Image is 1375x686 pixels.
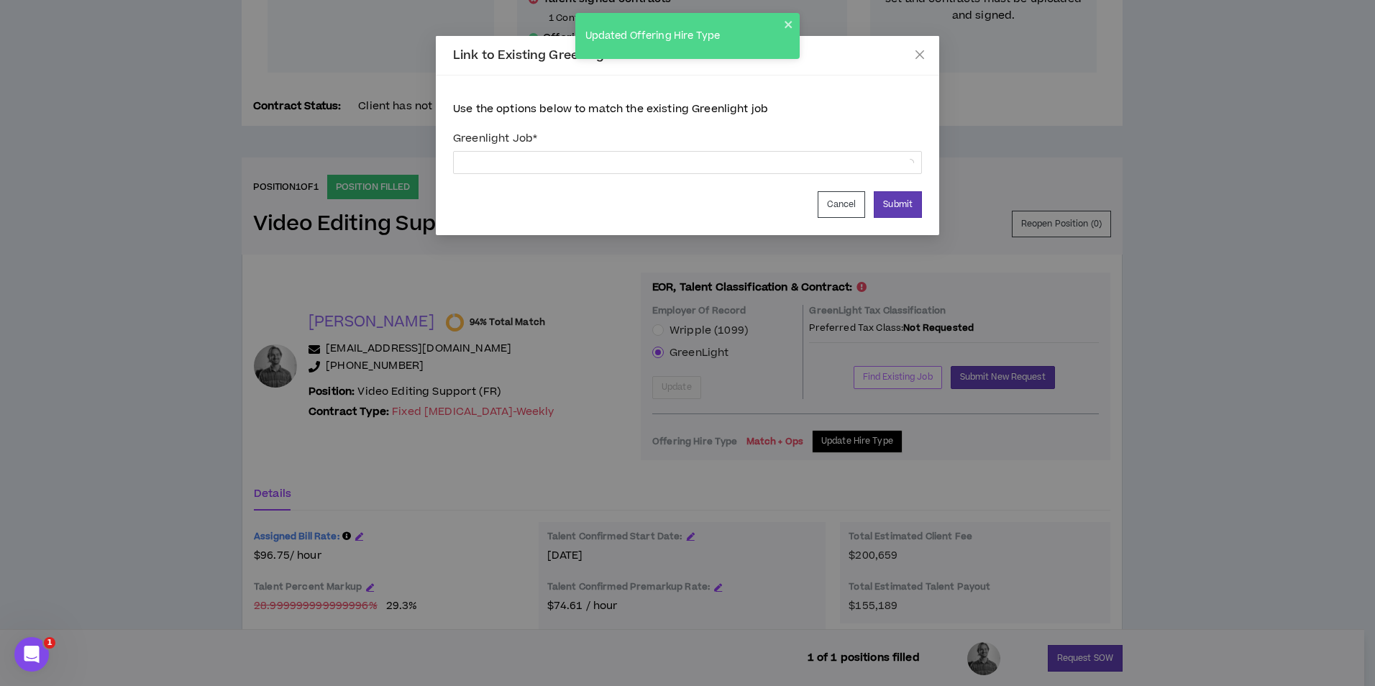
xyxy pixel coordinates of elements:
[453,126,922,151] label: Greenlight Job
[784,19,794,30] button: close
[874,191,922,218] button: Submit
[44,637,55,649] span: 1
[581,24,784,48] div: Updated Offering Hire Type
[14,637,49,672] iframe: Intercom live chat
[453,47,922,63] div: Link to Existing GreenLight Job
[453,101,922,117] p: Use the options below to match the existing Greenlight job
[914,49,926,60] span: close
[818,191,866,218] button: Cancel
[900,36,939,75] button: Close
[905,157,915,168] span: loading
